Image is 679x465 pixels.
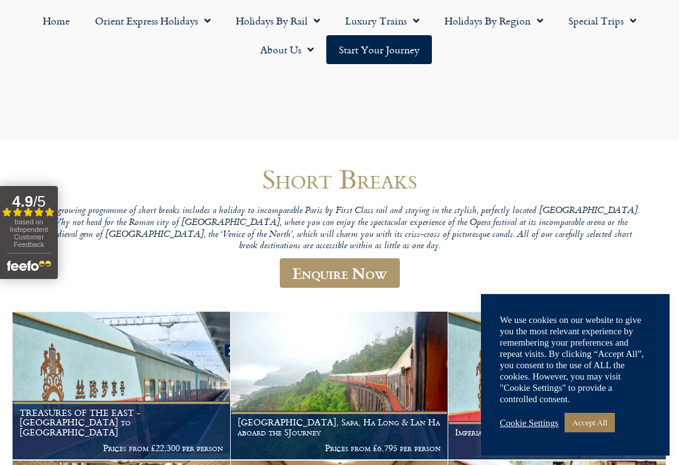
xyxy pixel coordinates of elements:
p: Prices from £22,300 per person [19,443,223,453]
p: Prices from £17,900 per person [455,443,659,453]
a: Orient Express Holidays [82,6,223,35]
a: Special Trips [556,6,649,35]
a: Start your Journey [326,35,432,64]
a: TREASURES OF THE EAST - [GEOGRAPHIC_DATA] to [GEOGRAPHIC_DATA] Prices from £22,300 per person [13,312,231,461]
div: We use cookies on our website to give you the most relevant experience by remembering your prefer... [500,314,651,405]
a: About Us [248,35,326,64]
a: Home [30,6,82,35]
a: Luxury Trains [333,6,432,35]
a: Cookie Settings [500,417,558,429]
a: Imperial China - Xi’an to [GEOGRAPHIC_DATA] Prices from £17,900 per person [448,312,666,461]
h1: [GEOGRAPHIC_DATA], Sapa, Ha Long & Lan Ha aboard the SJourney [238,417,441,437]
a: Holidays by Region [432,6,556,35]
a: Enquire Now [280,258,400,288]
a: Accept All [565,413,615,432]
p: Prices from £6,795 per person [238,443,441,453]
h1: TREASURES OF THE EAST - [GEOGRAPHIC_DATA] to [GEOGRAPHIC_DATA] [19,408,223,437]
nav: Menu [6,6,673,64]
h1: Short Breaks [38,164,641,194]
a: [GEOGRAPHIC_DATA], Sapa, Ha Long & Lan Ha aboard the SJourney Prices from £6,795 per person [231,312,449,461]
a: Holidays by Rail [223,6,333,35]
p: Our growing programme of short breaks includes a holiday to incomparable Paris by First Class rai... [38,205,641,253]
h1: Imperial China - Xi’an to [GEOGRAPHIC_DATA] [455,427,659,437]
